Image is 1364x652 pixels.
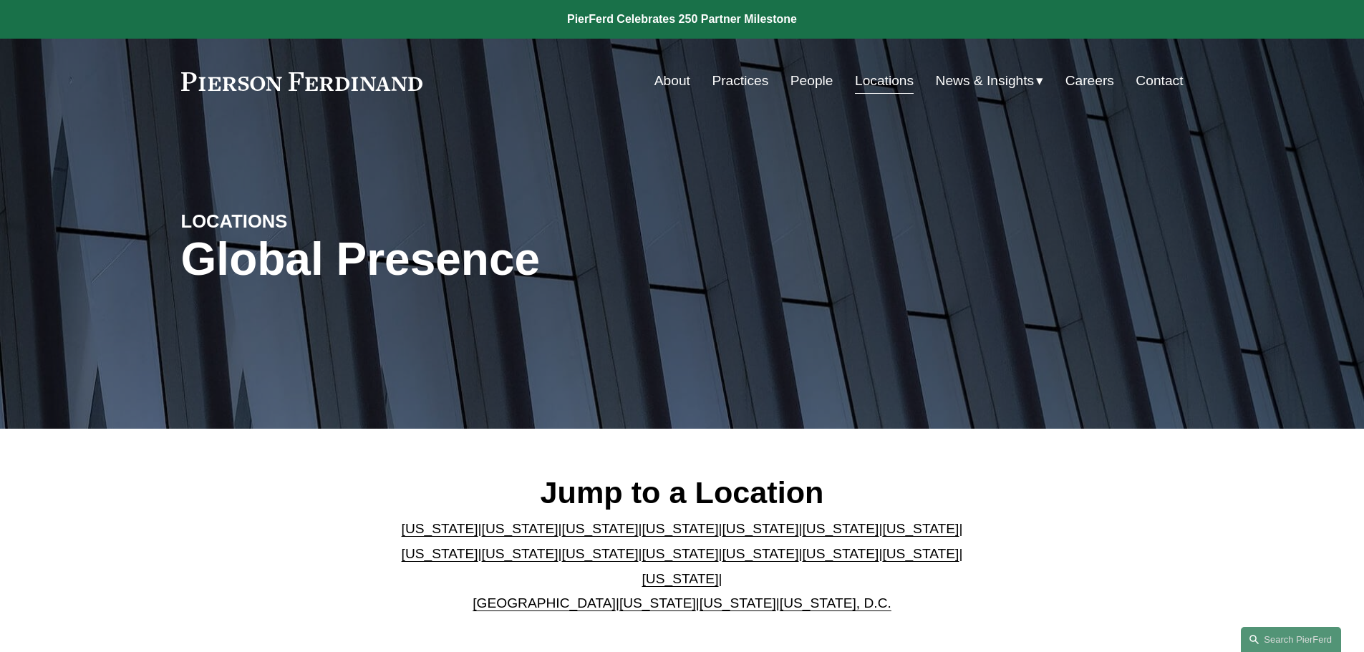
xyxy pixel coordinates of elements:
a: Careers [1065,67,1114,94]
a: Search this site [1241,627,1341,652]
a: [US_STATE] [642,571,719,586]
p: | | | | | | | | | | | | | | | | | | [390,517,974,615]
h2: Jump to a Location [390,474,974,511]
a: [US_STATE], D.C. [780,595,891,610]
a: [US_STATE] [562,546,639,561]
a: [US_STATE] [722,521,798,536]
a: [US_STATE] [642,521,719,536]
a: [US_STATE] [802,546,879,561]
a: [US_STATE] [722,546,798,561]
a: [US_STATE] [482,546,558,561]
a: [US_STATE] [619,595,696,610]
a: Practices [712,67,768,94]
a: [US_STATE] [882,521,959,536]
a: [US_STATE] [482,521,558,536]
a: [US_STATE] [402,546,478,561]
a: Locations [855,67,914,94]
a: [US_STATE] [882,546,959,561]
a: [US_STATE] [700,595,776,610]
a: About [654,67,690,94]
a: [US_STATE] [802,521,879,536]
a: [US_STATE] [402,521,478,536]
a: People [790,67,833,94]
a: [US_STATE] [562,521,639,536]
a: folder dropdown [936,67,1044,94]
a: Contact [1136,67,1183,94]
span: News & Insights [936,69,1035,94]
h1: Global Presence [181,233,849,286]
a: [US_STATE] [642,546,719,561]
a: [GEOGRAPHIC_DATA] [473,595,616,610]
h4: LOCATIONS [181,210,432,233]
